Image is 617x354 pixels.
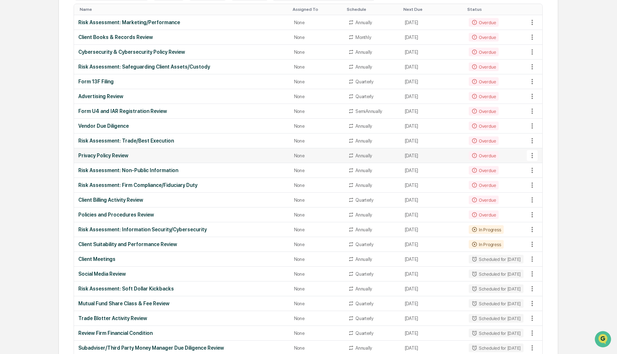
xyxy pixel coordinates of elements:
div: Cybersecurity & Cybersecurity Policy Review [78,49,285,55]
div: Overdue [469,196,499,204]
div: Risk Assessment: Marketing/Performance [78,19,285,25]
div: Risk Assessment: Trade/Best Execution [78,138,285,144]
div: Toggle SortBy [347,7,397,12]
div: Toggle SortBy [528,7,542,12]
div: Scheduled for [DATE] [469,299,524,308]
span: [DATE] [64,118,79,123]
div: None [294,257,340,262]
div: Quarterly [355,242,373,247]
td: [DATE] [401,193,464,207]
div: Quarterly [355,271,373,277]
div: None [294,109,340,114]
span: • [60,98,62,104]
div: Toggle SortBy [403,7,461,12]
div: None [294,242,340,247]
a: 🗄️Attestations [49,145,92,158]
div: Scheduled for [DATE] [469,255,524,263]
div: Overdue [469,77,499,86]
div: 🗄️ [52,148,58,154]
div: Overdue [469,107,499,115]
img: 1746055101610-c473b297-6a78-478c-a979-82029cc54cd1 [7,55,20,68]
div: Overdue [469,151,499,160]
td: [DATE] [401,45,464,60]
button: See all [112,79,131,87]
div: Scheduled for [DATE] [469,344,524,352]
div: Client Books & Records Review [78,34,285,40]
div: None [294,123,340,129]
div: Overdue [469,18,499,27]
td: [DATE] [401,311,464,326]
div: None [294,286,340,292]
div: Overdue [469,33,499,41]
div: Annually [355,227,372,232]
td: [DATE] [401,15,464,30]
td: [DATE] [401,326,464,341]
div: In Progress [469,225,504,234]
div: Overdue [469,122,499,130]
img: 1746055101610-c473b297-6a78-478c-a979-82029cc54cd1 [14,118,20,124]
div: Annually [355,123,372,129]
div: Quarterly [355,331,373,336]
div: Overdue [469,166,499,175]
td: [DATE] [401,237,464,252]
div: Subadviser/Third Party Money Manager Due Diligence Review [78,345,285,351]
div: None [294,153,340,158]
a: 🔎Data Lookup [4,158,48,171]
img: 8933085812038_c878075ebb4cc5468115_72.jpg [15,55,28,68]
div: Review Firm Financial Condition [78,330,285,336]
div: Monthly [355,35,371,40]
div: Overdue [469,48,499,56]
div: Annually [355,345,372,351]
div: Annually [355,212,372,218]
input: Clear [19,33,119,40]
div: Annually [355,257,372,262]
img: Jack Rasmussen [7,91,19,103]
td: [DATE] [401,252,464,267]
div: None [294,183,340,188]
div: Advertising Review [78,93,285,99]
div: Annually [355,20,372,25]
div: Scheduled for [DATE] [469,329,524,337]
div: None [294,301,340,306]
div: None [294,64,340,70]
div: Scheduled for [DATE] [469,314,524,323]
button: Start new chat [123,57,131,66]
div: None [294,316,340,321]
td: [DATE] [401,104,464,119]
div: Quarterly [355,94,373,99]
td: [DATE] [401,74,464,89]
div: Form U4 and IAR Registration Review [78,108,285,114]
div: Past conversations [7,80,48,86]
span: • [60,118,62,123]
div: Form 13F Filing [78,79,285,84]
div: None [294,212,340,218]
span: [PERSON_NAME] [22,98,58,104]
div: Client Suitability and Performance Review [78,241,285,247]
td: [DATE] [401,296,464,311]
div: Quarterly [355,301,373,306]
a: Powered byPylon [51,179,87,184]
td: [DATE] [401,178,464,193]
div: None [294,331,340,336]
img: 1746055101610-c473b297-6a78-478c-a979-82029cc54cd1 [14,99,20,104]
div: None [294,138,340,144]
div: SemiAnnually [355,109,382,114]
div: Overdue [469,181,499,189]
div: Privacy Policy Review [78,153,285,158]
div: Scheduled for [DATE] [469,284,524,293]
p: How can we help? [7,15,131,27]
td: [DATE] [401,267,464,281]
td: [DATE] [401,163,464,178]
div: Overdue [469,136,499,145]
td: [DATE] [401,134,464,148]
div: None [294,227,340,232]
div: Start new chat [32,55,118,62]
td: [DATE] [401,119,464,134]
div: Client Billing Activity Review [78,197,285,203]
div: Quarterly [355,316,373,321]
div: Social Media Review [78,271,285,277]
div: Annually [355,183,372,188]
td: [DATE] [401,222,464,237]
